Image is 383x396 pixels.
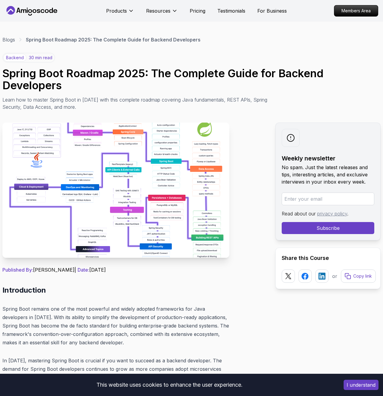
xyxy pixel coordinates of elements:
p: Copy link [353,273,372,279]
h1: Spring Boot Roadmap 2025: The Complete Guide for Backend Developers [2,67,381,91]
h2: Share this Course [282,254,374,262]
p: Spring Boot remains one of the most powerful and widely adopted frameworks for Java developers in... [2,305,229,347]
p: 30 min read [29,55,52,61]
p: Spring Boot Roadmap 2025: The Complete Guide for Backend Developers [26,36,201,43]
button: Products [106,7,134,19]
p: Resources [146,7,170,14]
a: Blogs [2,36,15,43]
p: Products [106,7,127,14]
a: privacy policy [317,211,347,217]
div: This website uses cookies to enhance the user experience. [5,378,335,391]
p: No spam. Just the latest releases and tips, interesting articles, and exclusive interviews in you... [282,164,374,185]
p: [PERSON_NAME] | [DATE] [2,266,229,273]
button: Resources [146,7,178,19]
button: Accept cookies [344,380,378,390]
a: For Business [257,7,287,14]
p: Read about our . [282,210,374,217]
input: Enter your email [282,193,374,205]
p: or [332,273,337,280]
a: Testimonials [217,7,245,14]
button: Subscribe [282,222,374,234]
button: Copy link [341,270,376,283]
p: Learn how to master Spring Boot in [DATE] with this complete roadmap covering Java fundamentals, ... [2,96,272,111]
a: Members Area [334,5,378,17]
p: backend [3,54,26,62]
span: Published By: [2,267,33,273]
a: Pricing [190,7,205,14]
span: Date: [78,267,89,273]
h2: Weekly newsletter [282,154,374,163]
img: Spring Boot Roadmap 2025: The Complete Guide for Backend Developers thumbnail [2,123,229,258]
h2: Introduction [2,285,229,295]
p: Members Area [334,5,378,16]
